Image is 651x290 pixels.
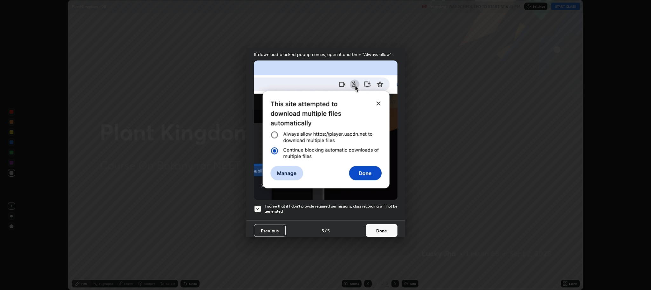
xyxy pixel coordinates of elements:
[254,60,397,200] img: downloads-permission-blocked.gif
[265,204,397,214] h5: I agree that if I don't provide required permissions, class recording will not be generated
[322,227,324,234] h4: 5
[327,227,330,234] h4: 5
[254,51,397,57] span: If download blocked popup comes, open it and then "Always allow":
[366,224,397,237] button: Done
[254,224,286,237] button: Previous
[325,227,327,234] h4: /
